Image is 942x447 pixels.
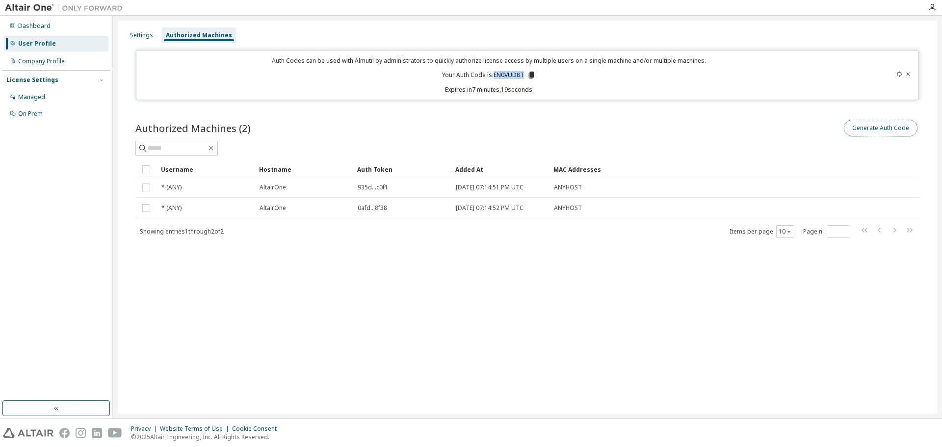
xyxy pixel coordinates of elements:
[844,120,917,136] button: Generate Auth Code
[358,204,387,212] span: 0afd...8f38
[730,225,794,238] span: Items per page
[161,161,251,177] div: Username
[357,161,447,177] div: Auth Token
[456,184,523,191] span: [DATE] 07:14:51 PM UTC
[131,425,160,433] div: Privacy
[5,3,128,13] img: Altair One
[232,425,283,433] div: Cookie Consent
[18,93,45,101] div: Managed
[59,428,70,438] img: facebook.svg
[554,204,582,212] span: ANYHOST
[108,428,122,438] img: youtube.svg
[260,184,286,191] span: AltairOne
[131,433,283,441] p: © 2025 Altair Engineering, Inc. All Rights Reserved.
[260,204,286,212] span: AltairOne
[142,85,836,94] p: Expires in 7 minutes, 19 seconds
[161,204,182,212] span: * (ANY)
[456,204,523,212] span: [DATE] 07:14:52 PM UTC
[160,425,232,433] div: Website Terms of Use
[442,71,536,79] p: Your Auth Code is: EN0VUD8T
[803,225,850,238] span: Page n.
[140,227,224,236] span: Showing entries 1 through 2 of 2
[18,110,43,118] div: On Prem
[259,161,349,177] div: Hostname
[554,184,582,191] span: ANYHOST
[553,161,816,177] div: MAC Addresses
[135,121,251,135] span: Authorized Machines (2)
[358,184,388,191] span: 935d...c0f1
[166,31,232,39] div: Authorized Machines
[18,40,56,48] div: User Profile
[161,184,182,191] span: * (ANY)
[3,428,53,438] img: altair_logo.svg
[130,31,153,39] div: Settings
[76,428,86,438] img: instagram.svg
[779,228,792,236] button: 10
[18,22,51,30] div: Dashboard
[18,57,65,65] div: Company Profile
[92,428,102,438] img: linkedin.svg
[6,76,58,84] div: License Settings
[455,161,546,177] div: Added At
[142,56,836,65] p: Auth Codes can be used with Almutil by administrators to quickly authorize license access by mult...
